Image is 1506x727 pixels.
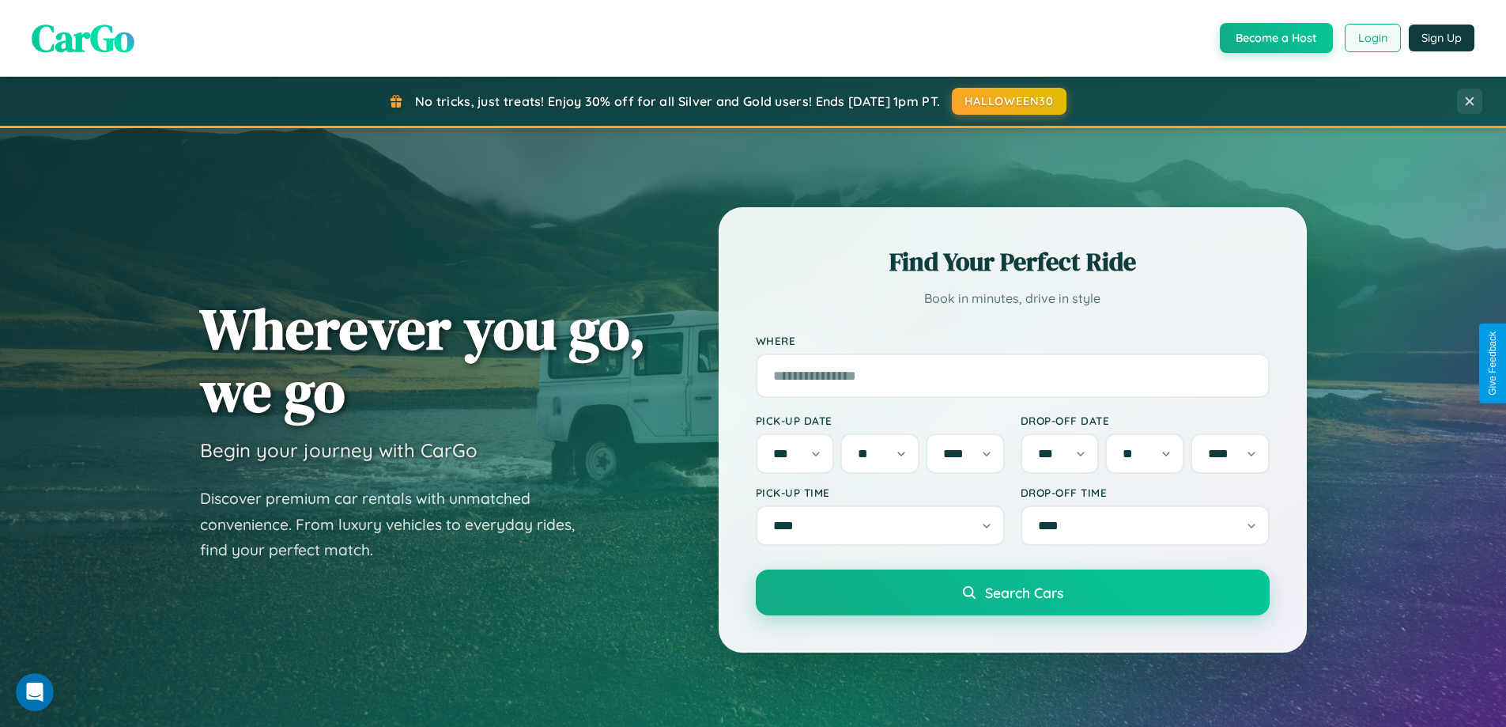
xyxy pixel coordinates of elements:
[200,297,646,422] h1: Wherever you go, we go
[200,486,595,563] p: Discover premium car rentals with unmatched convenience. From luxury vehicles to everyday rides, ...
[756,287,1270,310] p: Book in minutes, drive in style
[1021,414,1270,427] label: Drop-off Date
[1220,23,1333,53] button: Become a Host
[756,486,1005,499] label: Pick-up Time
[756,414,1005,427] label: Pick-up Date
[756,244,1270,279] h2: Find Your Perfect Ride
[985,584,1063,601] span: Search Cars
[32,12,134,64] span: CarGo
[1409,25,1474,51] button: Sign Up
[756,570,1270,615] button: Search Cars
[952,88,1066,115] button: HALLOWEEN30
[756,334,1270,347] label: Where
[1487,331,1498,396] div: Give Feedback
[16,673,54,711] iframe: Intercom live chat
[415,93,940,109] span: No tricks, just treats! Enjoy 30% off for all Silver and Gold users! Ends [DATE] 1pm PT.
[1021,486,1270,499] label: Drop-off Time
[200,438,477,462] h3: Begin your journey with CarGo
[1345,24,1401,52] button: Login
